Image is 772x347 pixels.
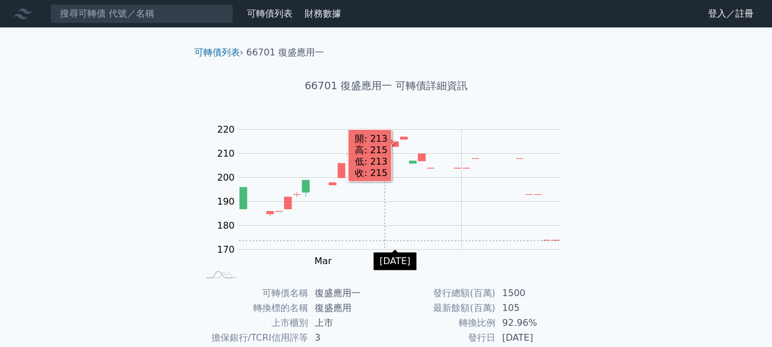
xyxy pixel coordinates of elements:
td: 可轉債名稱 [199,286,308,301]
li: › [194,46,243,59]
tspan: Mar [314,256,332,266]
td: 發行日 [386,330,495,345]
li: 66701 復盛應用一 [246,46,324,59]
g: Series [240,137,559,241]
tspan: 170 [217,244,235,255]
a: 可轉債列表 [247,8,293,19]
tspan: 210 [217,148,235,159]
td: 92.96% [495,316,574,330]
td: 3 [308,330,386,345]
a: 登入／註冊 [699,5,763,23]
tspan: 200 [217,172,235,183]
tspan: 190 [217,196,235,207]
td: 上市櫃別 [199,316,308,330]
td: 轉換比例 [386,316,495,330]
tspan: 180 [217,220,235,231]
td: 轉換標的名稱 [199,301,308,316]
td: 復盛應用一 [308,286,386,301]
a: 可轉債列表 [194,47,240,58]
td: 發行總額(百萬) [386,286,495,301]
tspan: 220 [217,124,235,135]
td: 擔保銀行/TCRI信用評等 [199,330,308,345]
td: [DATE] [495,330,574,345]
h1: 66701 復盛應用一 可轉債詳細資訊 [185,78,587,94]
td: 1500 [495,286,574,301]
g: Chart [211,124,577,266]
a: 財務數據 [305,8,341,19]
input: 搜尋可轉債 代號／名稱 [50,4,233,23]
td: 復盛應用 [308,301,386,316]
td: 105 [495,301,574,316]
td: 最新餘額(百萬) [386,301,495,316]
td: 上市 [308,316,386,330]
